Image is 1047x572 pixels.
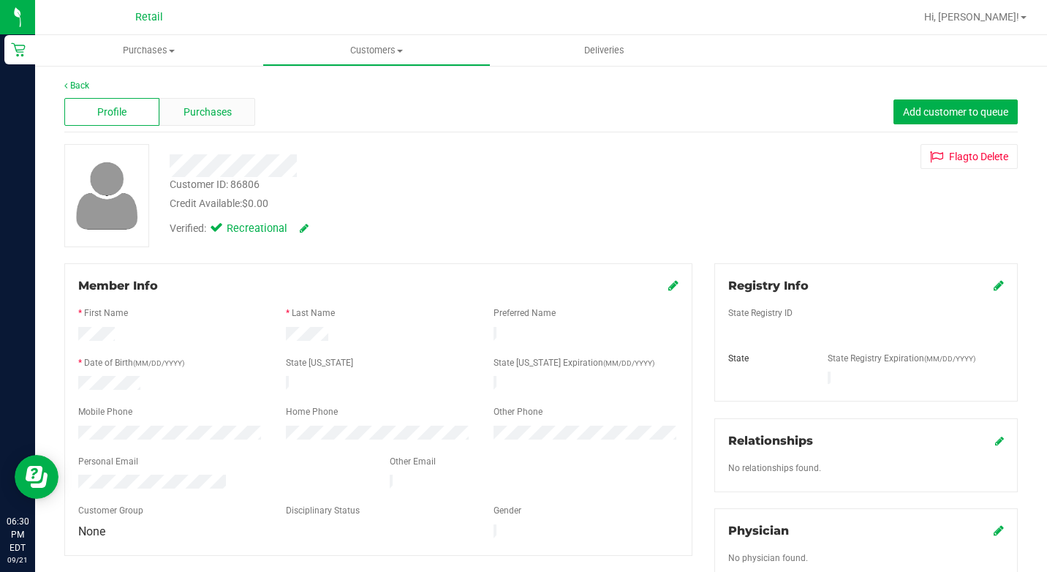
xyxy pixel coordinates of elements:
div: Customer ID: 86806 [170,177,260,192]
label: Disciplinary Status [286,504,360,517]
span: (MM/DD/YYYY) [603,359,654,367]
span: Recreational [227,221,285,237]
label: Last Name [292,306,335,320]
span: Customers [263,44,489,57]
span: No physician found. [728,553,808,563]
label: Other Email [390,455,436,468]
span: Deliveries [564,44,644,57]
span: Physician [728,524,789,538]
label: Preferred Name [494,306,556,320]
img: user-icon.png [69,158,145,233]
label: State [US_STATE] [286,356,353,369]
label: State [US_STATE] Expiration [494,356,654,369]
span: Hi, [PERSON_NAME]! [924,11,1019,23]
label: Personal Email [78,455,138,468]
label: Home Phone [286,405,338,418]
span: Profile [97,105,126,120]
a: Deliveries [491,35,718,66]
span: (MM/DD/YYYY) [133,359,184,367]
button: Add customer to queue [893,99,1018,124]
label: Other Phone [494,405,543,418]
inline-svg: Retail [11,42,26,57]
span: Purchases [184,105,232,120]
p: 06:30 PM EDT [7,515,29,554]
span: Purchases [35,44,262,57]
label: Date of Birth [84,356,184,369]
span: Registry Info [728,279,809,293]
div: Verified: [170,221,309,237]
div: Credit Available: [170,196,635,211]
a: Customers [262,35,490,66]
label: State Registry ID [728,306,793,320]
span: Add customer to queue [903,106,1008,118]
label: First Name [84,306,128,320]
label: Mobile Phone [78,405,132,418]
div: State [717,352,817,365]
span: None [78,524,105,538]
label: No relationships found. [728,462,821,475]
span: Member Info [78,279,158,293]
label: Customer Group [78,504,143,517]
label: State Registry Expiration [828,352,975,365]
a: Purchases [35,35,262,66]
span: Relationships [728,434,813,448]
iframe: Resource center [15,455,58,499]
a: Back [64,80,89,91]
button: Flagto Delete [921,144,1018,169]
span: Retail [135,11,163,23]
span: $0.00 [242,197,268,209]
label: Gender [494,504,521,517]
p: 09/21 [7,554,29,565]
span: (MM/DD/YYYY) [924,355,975,363]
